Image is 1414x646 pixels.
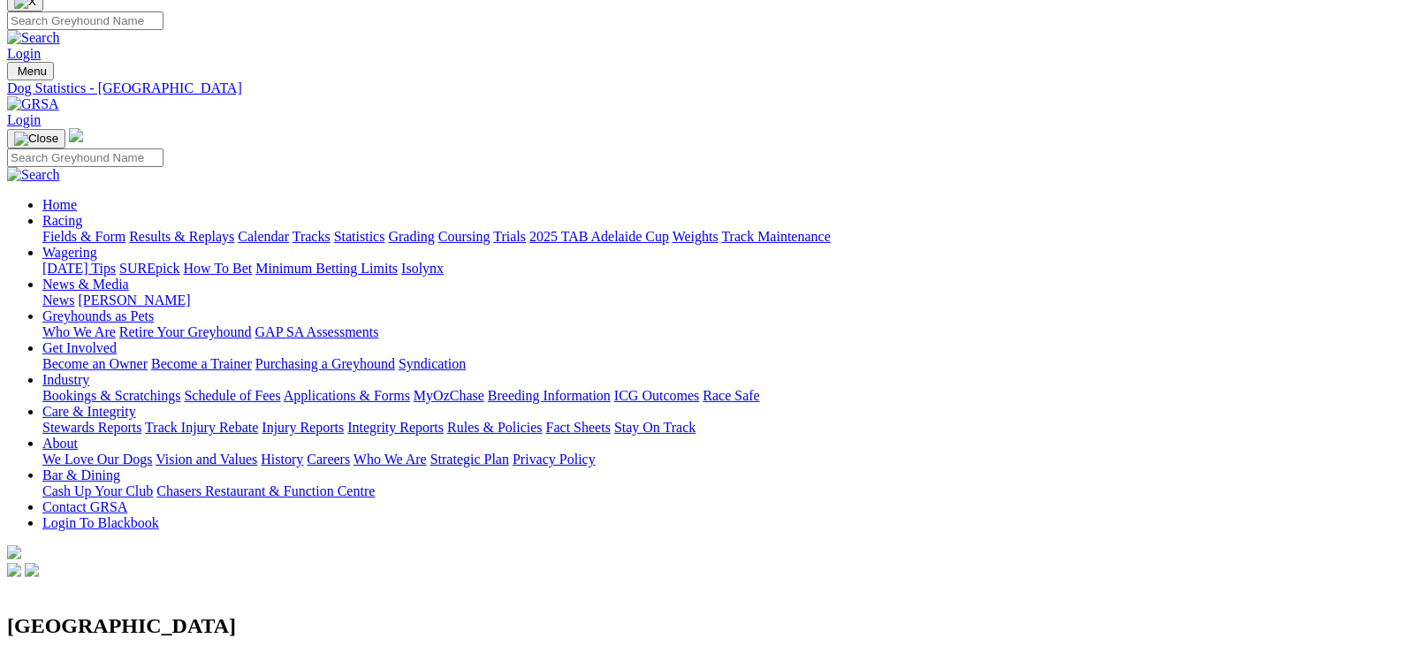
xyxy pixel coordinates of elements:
a: Breeding Information [488,388,611,403]
a: We Love Our Dogs [42,452,152,467]
a: News [42,293,74,308]
a: Industry [42,372,89,387]
a: Isolynx [401,261,444,276]
div: Racing [42,229,1407,245]
a: Who We Are [42,324,116,339]
a: Trials [493,229,526,244]
a: Tracks [293,229,331,244]
a: Wagering [42,245,97,260]
a: Minimum Betting Limits [255,261,398,276]
a: Statistics [334,229,385,244]
a: Results & Replays [129,229,234,244]
span: Menu [18,65,47,78]
div: About [42,452,1407,467]
a: Vision and Values [156,452,257,467]
div: Get Involved [42,356,1407,372]
a: Injury Reports [262,420,344,435]
a: Stewards Reports [42,420,141,435]
a: Cash Up Your Club [42,483,153,498]
a: Greyhounds as Pets [42,308,154,323]
a: [PERSON_NAME] [78,293,190,308]
a: Privacy Policy [513,452,596,467]
img: logo-grsa-white.png [69,128,83,142]
a: Who We Are [353,452,427,467]
a: Schedule of Fees [184,388,280,403]
a: MyOzChase [414,388,484,403]
input: Search [7,148,163,167]
a: Login To Blackbook [42,515,159,530]
a: Race Safe [703,388,759,403]
a: Care & Integrity [42,404,136,419]
img: Close [14,132,58,146]
a: Track Injury Rebate [145,420,258,435]
a: Strategic Plan [430,452,509,467]
a: How To Bet [184,261,253,276]
a: Grading [389,229,435,244]
a: Integrity Reports [347,420,444,435]
button: Toggle navigation [7,129,65,148]
a: History [261,452,303,467]
a: Syndication [399,356,466,371]
a: Careers [307,452,350,467]
div: Industry [42,388,1407,404]
a: Stay On Track [614,420,696,435]
a: Racing [42,213,82,228]
a: SUREpick [119,261,179,276]
a: Bookings & Scratchings [42,388,180,403]
a: Purchasing a Greyhound [255,356,395,371]
a: About [42,436,78,451]
a: 2025 TAB Adelaide Cup [529,229,669,244]
a: Login [7,112,41,127]
a: Applications & Forms [284,388,410,403]
a: Become a Trainer [151,356,252,371]
a: ICG Outcomes [614,388,699,403]
div: Wagering [42,261,1407,277]
a: Track Maintenance [722,229,831,244]
a: Rules & Policies [447,420,543,435]
a: Chasers Restaurant & Function Centre [156,483,375,498]
div: Care & Integrity [42,420,1407,436]
a: GAP SA Assessments [255,324,379,339]
a: Become an Owner [42,356,148,371]
a: Fact Sheets [546,420,611,435]
a: Coursing [438,229,490,244]
img: twitter.svg [25,563,39,577]
a: Get Involved [42,340,117,355]
a: Fields & Form [42,229,125,244]
a: Contact GRSA [42,499,127,514]
h2: [GEOGRAPHIC_DATA] [7,614,1407,638]
a: Home [42,197,77,212]
img: Search [7,30,60,46]
a: Retire Your Greyhound [119,324,252,339]
img: facebook.svg [7,563,21,577]
a: [DATE] Tips [42,261,116,276]
img: logo-grsa-white.png [7,545,21,559]
a: Dog Statistics - [GEOGRAPHIC_DATA] [7,80,1407,96]
a: Calendar [238,229,289,244]
div: News & Media [42,293,1407,308]
a: News & Media [42,277,129,292]
div: Greyhounds as Pets [42,324,1407,340]
div: Bar & Dining [42,483,1407,499]
img: Search [7,167,60,183]
input: Search [7,11,163,30]
img: GRSA [7,96,59,112]
a: Login [7,46,41,61]
a: Bar & Dining [42,467,120,483]
button: Toggle navigation [7,62,54,80]
a: Weights [673,229,718,244]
